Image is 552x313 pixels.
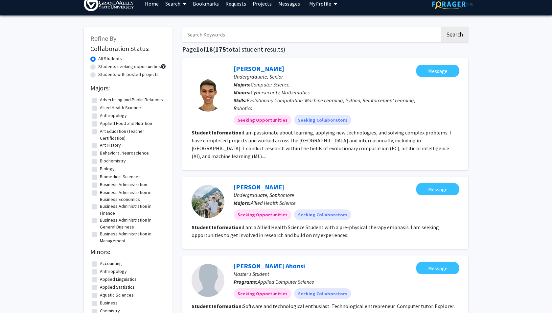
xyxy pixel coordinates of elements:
label: Applied Food and Nutrition [100,120,152,127]
span: Undergraduate, Sophomore [234,192,294,198]
label: Art Education (Teacher Certification) [100,128,164,142]
label: Business Administration in Management [100,230,164,244]
label: Business Administration [100,181,147,188]
label: Aquatic Sciences [100,292,134,299]
h1: Page of ( total student results) [182,45,468,53]
label: Allied Health Science [100,104,141,111]
mat-chip: Seeking Opportunities [234,115,291,125]
b: Minors: [234,89,251,96]
button: Search [441,27,468,42]
span: My Profile [309,0,331,7]
label: Biochemistry [100,157,126,164]
b: Skills: [234,97,247,104]
h2: Majors: [90,84,166,92]
label: Anthropology [100,268,127,275]
label: Business Administration in Business Economics [100,189,164,203]
label: Applied Statistics [100,284,135,291]
span: Cybersecurity, Mathematics [251,89,310,96]
label: Business Administration in Finance [100,203,164,217]
b: Majors: [234,81,251,88]
iframe: Chat [5,283,28,308]
b: Majors: [234,200,251,206]
label: Students with posted projects [98,71,159,78]
button: Message Ryan Zannetti [416,183,459,195]
span: 1 [196,45,200,53]
a: [PERSON_NAME] [234,183,284,191]
mat-chip: Seeking Collaborators [294,209,351,220]
b: Student Information: [192,129,243,136]
mat-chip: Seeking Collaborators [294,288,351,299]
label: Anthropology [100,112,127,119]
label: Students seeking opportunities [98,63,161,70]
span: Allied Health Science [251,200,296,206]
label: Biology [100,165,115,172]
label: Applied Linguistics [100,276,137,283]
h2: Minors: [90,248,166,256]
span: Evolutionary Computation, Machine Learning, Python, Reinforcement Learning, Robotics [234,97,415,111]
b: Student Information: [192,224,243,230]
label: Biomedical Sciences [100,173,141,180]
label: All Students [98,55,122,62]
mat-chip: Seeking Collaborators [294,115,351,125]
h2: Collaboration Status: [90,45,166,53]
label: Accounting [100,260,122,267]
span: Refine By [90,34,116,42]
fg-read-more: Software and technological enthusiast. Technological entrepreneur Computer tutor. Explorer. [243,303,455,309]
label: Advertising and Public Relations [100,96,163,103]
b: Student Information: [192,303,243,309]
span: Computer Science [251,81,289,88]
button: Message Abiodun Ahonsi [416,262,459,274]
label: Business Administration in General Business [100,217,164,230]
span: Master's Student [234,271,269,277]
fg-read-more: I am passionate about learning, applying new technologies, and solving complex problems. I have c... [192,129,451,159]
a: [PERSON_NAME] Ahonsi [234,262,305,270]
input: Search Keywords [182,27,440,42]
mat-chip: Seeking Opportunities [234,209,291,220]
label: Behavioral Neuroscience [100,150,149,156]
mat-chip: Seeking Opportunities [234,288,291,299]
span: 175 [215,45,226,53]
fg-read-more: I am a Allied Health Science Student with a pre-physical therapy emphasis. I am seeking opportuni... [192,224,439,238]
button: Message Marcos Sanson [416,65,459,77]
span: Undergraduate, Senior [234,73,283,80]
a: [PERSON_NAME] [234,64,284,73]
span: 18 [206,45,213,53]
label: Art History [100,142,121,149]
label: Business [100,300,118,306]
span: Applied Computer Science [258,278,314,285]
b: Programs: [234,278,258,285]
